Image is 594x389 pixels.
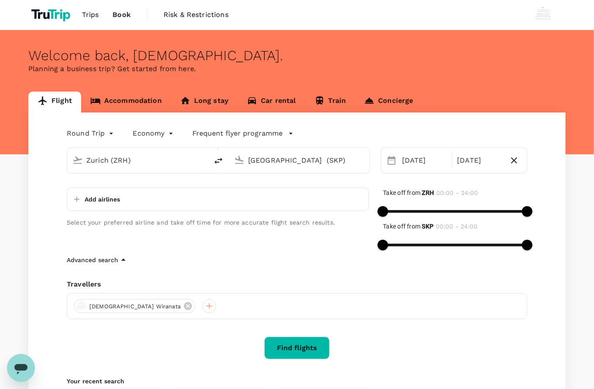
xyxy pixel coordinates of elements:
span: Take off from [383,223,434,230]
span: 00:00 - 24:00 [436,223,478,230]
a: Train [305,92,355,113]
p: Advanced search [67,256,118,264]
button: Advanced search [67,255,129,265]
p: Frequent flyer programme [193,128,283,139]
div: Travellers [67,279,527,290]
button: Open [364,159,365,161]
span: Risk & Restrictions [164,10,229,20]
a: Accommodation [81,92,171,113]
div: [DEMOGRAPHIC_DATA] Wiranata [74,299,195,313]
p: Select your preferred airline and take off time for more accurate flight search results. [67,218,369,227]
div: [DATE] [454,152,505,169]
p: Your recent search [67,377,527,386]
div: [DATE] [399,152,450,169]
div: Economy [133,126,175,140]
img: avatar-655f099880fca.png [76,301,87,311]
span: Book [113,10,131,20]
a: Long stay [171,92,238,113]
b: ZRH [422,189,434,196]
div: Welcome back , [DEMOGRAPHIC_DATA] . [28,48,566,64]
span: Trips [82,10,99,20]
span: [DEMOGRAPHIC_DATA] Wiranata [84,302,186,311]
button: Find flights [264,337,330,359]
p: Add airlines [85,195,120,204]
button: delete [208,150,229,171]
input: Going to [248,154,352,167]
div: Round Trip [67,126,116,140]
span: Take off from [383,189,434,196]
span: 00:00 - 24:00 [437,189,478,196]
input: Depart from [86,154,190,167]
button: Frequent flyer programme [193,128,294,139]
iframe: Button to launch messaging window, conversation in progress [7,354,35,382]
a: Car rental [238,92,305,113]
a: Flight [28,92,81,113]
p: Planning a business trip? Get started from here. [28,64,566,74]
button: Open [202,159,204,161]
a: Concierge [355,92,422,113]
button: Add airlines [71,191,120,207]
img: Wisnu Wiranata [534,6,552,24]
img: TruTrip logo [28,5,75,24]
b: SKP [422,223,434,230]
